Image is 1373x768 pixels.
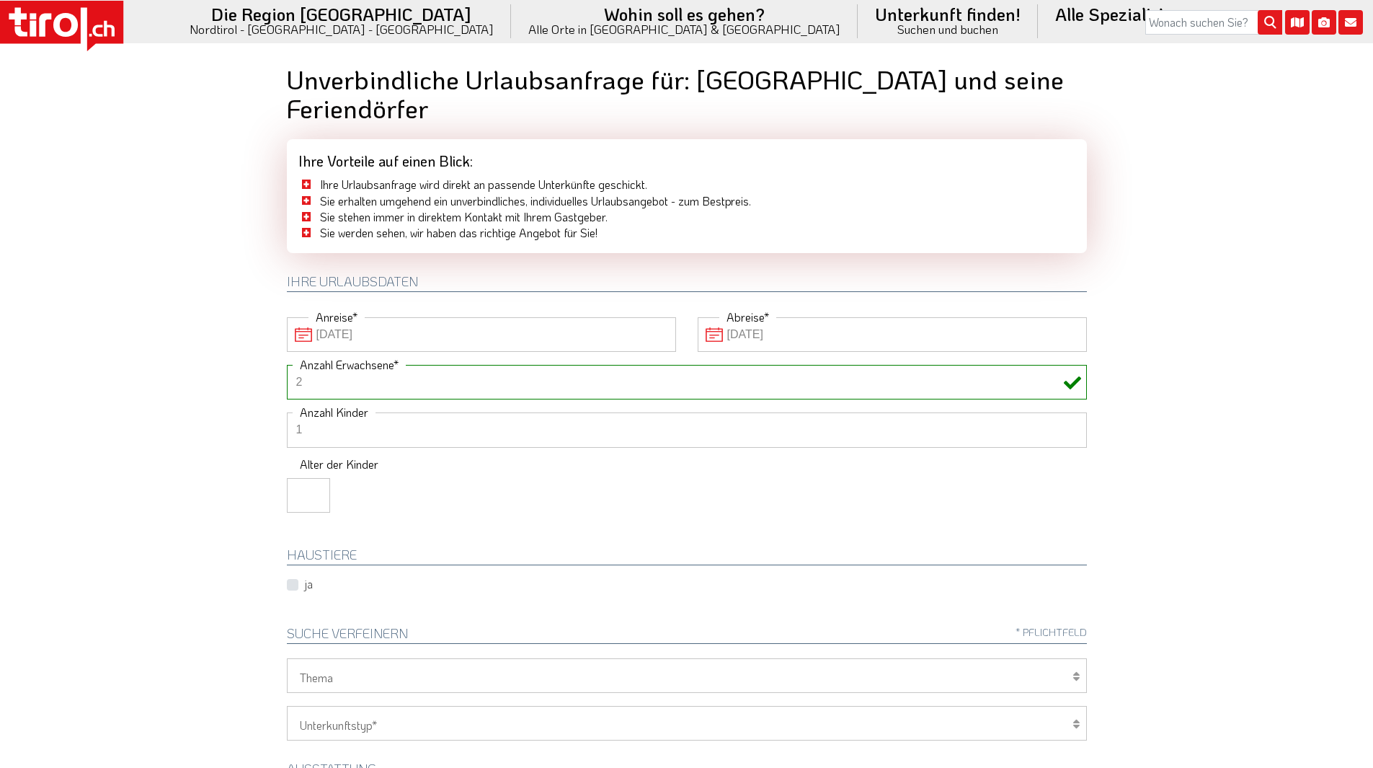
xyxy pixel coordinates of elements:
[298,209,1075,225] li: Sie stehen immer in direktem Kontakt mit Ihrem Gastgeber.
[190,23,494,35] small: Nordtirol - [GEOGRAPHIC_DATA] - [GEOGRAPHIC_DATA]
[528,23,840,35] small: Alle Orte in [GEOGRAPHIC_DATA] & [GEOGRAPHIC_DATA]
[1338,10,1363,35] i: Kontakt
[298,193,1075,209] li: Sie erhalten umgehend ein unverbindliches, individuelles Urlaubsangebot - zum Bestpreis.
[1312,10,1336,35] i: Fotogalerie
[1016,627,1087,637] span: * Pflichtfeld
[304,576,313,592] label: ja
[1145,10,1282,35] input: Wonach suchen Sie?
[1285,10,1310,35] i: Karte öffnen
[287,548,1087,565] h2: HAUSTIERE
[875,23,1021,35] small: Suchen und buchen
[287,275,1087,292] h2: Ihre Urlaubsdaten
[287,627,1087,644] h2: Suche verfeinern
[287,139,1087,177] div: Ihre Vorteile auf einen Blick:
[298,177,1075,193] li: Ihre Urlaubsanfrage wird direkt an passende Unterkünfte geschickt.
[287,65,1087,122] h1: Unverbindliche Urlaubsanfrage für: [GEOGRAPHIC_DATA] und seine Feriendörfer
[298,225,1075,241] li: Sie werden sehen, wir haben das richtige Angebot für Sie!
